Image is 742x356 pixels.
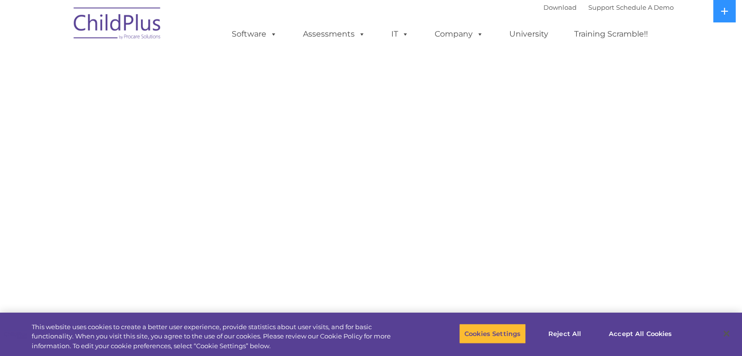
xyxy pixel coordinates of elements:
button: Close [716,323,737,344]
button: Accept All Cookies [603,323,677,344]
a: Schedule A Demo [616,3,674,11]
button: Cookies Settings [459,323,526,344]
a: Support [588,3,614,11]
a: Download [543,3,577,11]
a: University [500,24,558,44]
img: ChildPlus by Procare Solutions [69,0,166,49]
div: This website uses cookies to create a better user experience, provide statistics about user visit... [32,322,408,351]
a: Company [425,24,493,44]
a: Assessments [293,24,375,44]
a: Software [222,24,287,44]
button: Reject All [534,323,595,344]
a: Training Scramble!! [564,24,658,44]
a: IT [381,24,419,44]
font: | [543,3,674,11]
